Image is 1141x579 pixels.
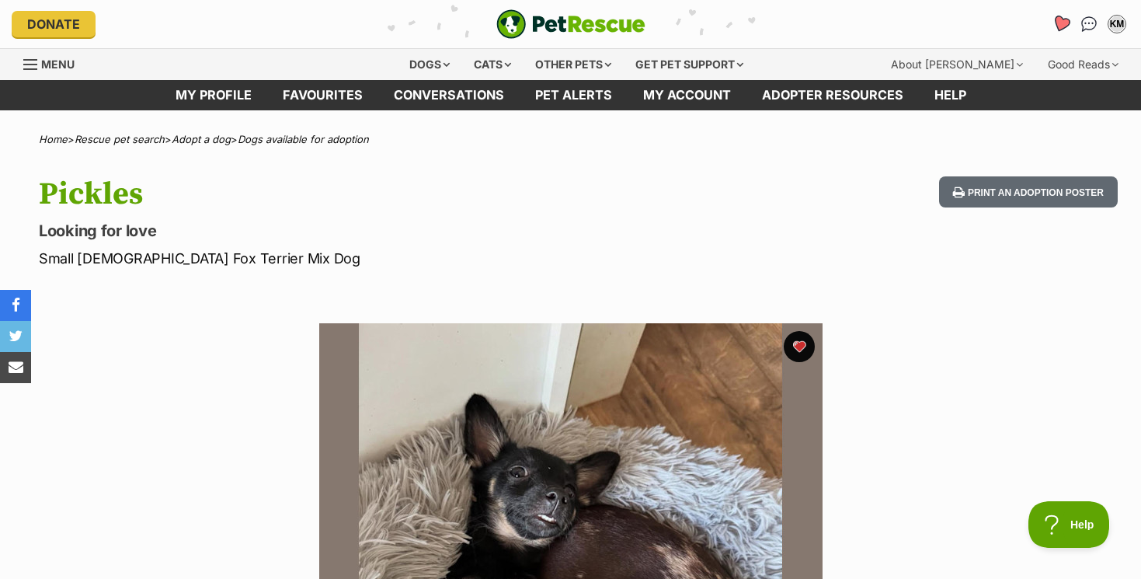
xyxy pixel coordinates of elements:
[939,176,1118,208] button: Print an adoption poster
[12,11,96,37] a: Donate
[1045,8,1077,40] a: Favourites
[496,9,645,39] img: logo-e224e6f780fb5917bec1dbf3a21bbac754714ae5b6737aabdf751b685950b380.svg
[39,133,68,145] a: Home
[496,9,645,39] a: PetRescue
[378,80,520,110] a: conversations
[524,49,622,80] div: Other pets
[1028,501,1110,548] iframe: Help Scout Beacon - Open
[238,133,369,145] a: Dogs available for adoption
[628,80,746,110] a: My account
[463,49,522,80] div: Cats
[1081,16,1098,32] img: chat-41dd97257d64d25036548639549fe6c8038ab92f7586957e7f3b1b290dea8141.svg
[160,80,267,110] a: My profile
[398,49,461,80] div: Dogs
[172,133,231,145] a: Adopt a dog
[919,80,982,110] a: Help
[624,49,754,80] div: Get pet support
[1049,12,1129,37] ul: Account quick links
[746,80,919,110] a: Adopter resources
[1109,16,1125,32] div: KM
[41,58,75,71] span: Menu
[39,176,695,212] h1: Pickles
[39,220,695,242] p: Looking for love
[267,80,378,110] a: Favourites
[23,49,85,77] a: Menu
[1077,12,1101,37] a: Conversations
[1037,49,1129,80] div: Good Reads
[784,331,815,362] button: favourite
[520,80,628,110] a: Pet alerts
[880,49,1034,80] div: About [PERSON_NAME]
[1104,12,1129,37] button: My account
[75,133,165,145] a: Rescue pet search
[39,248,695,269] p: Small [DEMOGRAPHIC_DATA] Fox Terrier Mix Dog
